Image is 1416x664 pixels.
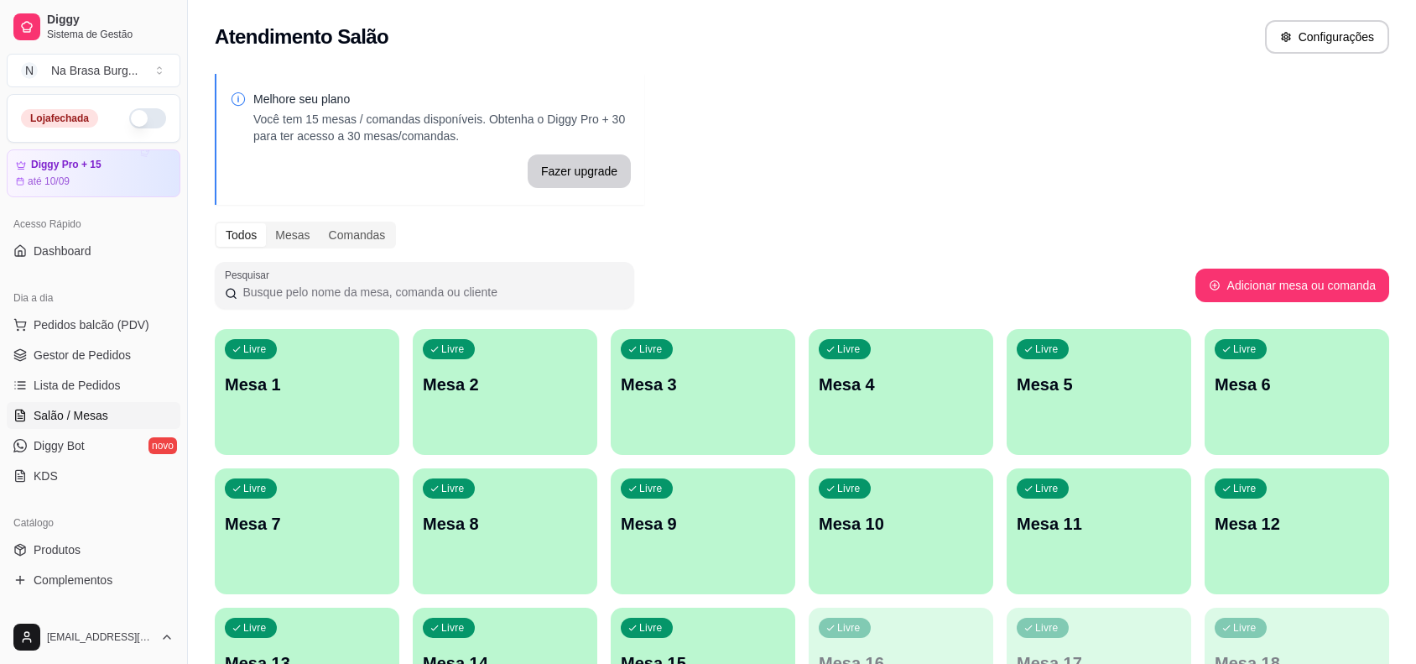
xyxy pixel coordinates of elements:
[34,243,91,259] span: Dashboard
[215,329,399,455] button: LivreMesa 1
[7,311,180,338] button: Pedidos balcão (PDV)
[1265,20,1389,54] button: Configurações
[819,512,983,536] p: Mesa 10
[47,630,154,644] span: [EMAIL_ADDRESS][DOMAIN_NAME]
[243,621,267,635] p: Livre
[243,482,267,495] p: Livre
[423,373,587,396] p: Mesa 2
[837,621,861,635] p: Livre
[51,62,138,79] div: Na Brasa Burg ...
[34,377,121,394] span: Lista de Pedidos
[7,536,180,563] a: Produtos
[611,329,795,455] button: LivreMesa 3
[47,28,174,41] span: Sistema de Gestão
[129,108,166,128] button: Alterar Status
[441,482,465,495] p: Livre
[809,468,993,594] button: LivreMesa 10
[253,111,631,144] p: Você tem 15 mesas / comandas disponíveis. Obtenha o Diggy Pro + 30 para ter acesso a 30 mesas/com...
[7,54,180,87] button: Select a team
[639,482,663,495] p: Livre
[1233,482,1257,495] p: Livre
[28,175,70,188] article: até 10/09
[243,342,267,356] p: Livre
[621,512,785,536] p: Mesa 9
[611,468,795,594] button: LivreMesa 9
[413,468,597,594] button: LivreMesa 8
[7,372,180,399] a: Lista de Pedidos
[1017,373,1181,396] p: Mesa 5
[1035,342,1059,356] p: Livre
[7,342,180,369] a: Gestor de Pedidos
[21,109,98,128] div: Loja fechada
[7,149,180,197] a: Diggy Pro + 15até 10/09
[7,402,180,429] a: Salão / Mesas
[31,159,102,171] article: Diggy Pro + 15
[34,316,149,333] span: Pedidos balcão (PDV)
[639,342,663,356] p: Livre
[639,621,663,635] p: Livre
[7,432,180,459] a: Diggy Botnovo
[1215,512,1379,536] p: Mesa 12
[441,621,465,635] p: Livre
[7,7,180,47] a: DiggySistema de Gestão
[809,329,993,455] button: LivreMesa 4
[1017,512,1181,536] p: Mesa 11
[1035,482,1059,495] p: Livre
[1007,329,1191,455] button: LivreMesa 5
[7,567,180,593] a: Complementos
[1205,468,1389,594] button: LivreMesa 12
[1233,621,1257,635] p: Livre
[621,373,785,396] p: Mesa 3
[837,482,861,495] p: Livre
[7,285,180,311] div: Dia a dia
[819,373,983,396] p: Mesa 4
[7,463,180,489] a: KDS
[320,223,395,247] div: Comandas
[34,347,131,363] span: Gestor de Pedidos
[1205,329,1389,455] button: LivreMesa 6
[34,468,58,484] span: KDS
[225,373,389,396] p: Mesa 1
[215,24,388,50] h2: Atendimento Salão
[423,512,587,536] p: Mesa 8
[215,468,399,594] button: LivreMesa 7
[1007,468,1191,594] button: LivreMesa 11
[7,238,180,264] a: Dashboard
[266,223,319,247] div: Mesas
[528,154,631,188] button: Fazer upgrade
[1035,621,1059,635] p: Livre
[47,13,174,28] span: Diggy
[7,510,180,536] div: Catálogo
[7,211,180,238] div: Acesso Rápido
[216,223,266,247] div: Todos
[34,541,81,558] span: Produtos
[7,617,180,657] button: [EMAIL_ADDRESS][DOMAIN_NAME]
[21,62,38,79] span: N
[837,342,861,356] p: Livre
[34,407,108,424] span: Salão / Mesas
[413,329,597,455] button: LivreMesa 2
[34,572,112,588] span: Complementos
[441,342,465,356] p: Livre
[253,91,631,107] p: Melhore seu plano
[34,437,85,454] span: Diggy Bot
[1233,342,1257,356] p: Livre
[225,268,275,282] label: Pesquisar
[237,284,624,301] input: Pesquisar
[225,512,389,536] p: Mesa 7
[1215,373,1379,396] p: Mesa 6
[1195,269,1389,302] button: Adicionar mesa ou comanda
